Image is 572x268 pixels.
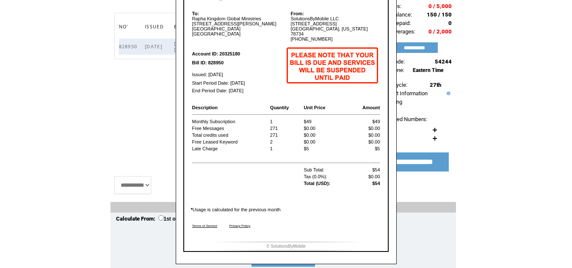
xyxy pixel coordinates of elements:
[350,125,380,131] td: $0.00
[350,139,380,145] td: $0.00
[270,119,303,124] td: 1
[191,207,281,212] font: Usage is calculated for the previous month
[303,146,349,152] td: $5
[266,244,305,249] font: © SolutionsByMobile
[362,105,380,110] b: Amount
[350,167,380,173] td: $54
[192,125,269,131] td: Free Messages
[303,119,349,124] td: $49
[303,125,349,131] td: $0.00
[304,181,330,186] b: Total (USD):
[270,132,303,138] td: 271
[192,119,269,124] td: Monthly Subscription
[303,174,349,180] td: Tax (0.0%):
[192,11,199,16] b: To:
[158,215,164,221] input: 1st of the month
[192,67,284,79] td: Issued: [DATE]
[287,11,381,42] td: SolutionsByMobile LLC [STREET_ADDRESS] [GEOGRAPHIC_DATA], [US_STATE] 78734 [PHONE_NUMBER]
[350,174,380,180] td: $0.00
[350,132,380,138] td: $0.00
[229,224,251,228] a: Privacy Policy
[192,51,240,56] b: Account ID: 20325180
[192,60,224,65] b: Bill ID: 828950
[192,88,284,94] td: End Period Date: [DATE]
[304,105,325,110] b: Unit Price
[158,216,203,222] label: 1st of the month
[116,216,155,222] span: Calculate From:
[285,44,380,86] img: freeze image
[291,11,304,16] b: From:
[350,146,380,152] td: $5
[192,132,269,138] td: Total credits used
[270,146,303,152] td: 1
[270,105,289,110] b: Quantity
[192,80,284,87] td: Start Period Date: [DATE]
[372,181,380,186] b: $54
[350,119,380,124] td: $49
[303,132,349,138] td: $0.00
[192,146,269,152] td: Late Charge
[184,250,388,251] img: footer bottom image
[192,11,286,42] td: Rapha Kingdom Global Ministries [STREET_ADDRESS][PERSON_NAME] [GEOGRAPHIC_DATA] [GEOGRAPHIC_DATA]
[192,224,218,228] a: Terms of Service
[303,167,349,173] td: Sub Total:
[184,241,388,243] img: footer image
[270,125,303,131] td: 271
[303,139,349,145] td: $0.00
[192,105,218,110] b: Description
[192,139,269,145] td: Free Leased Keyword
[270,139,303,145] td: 2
